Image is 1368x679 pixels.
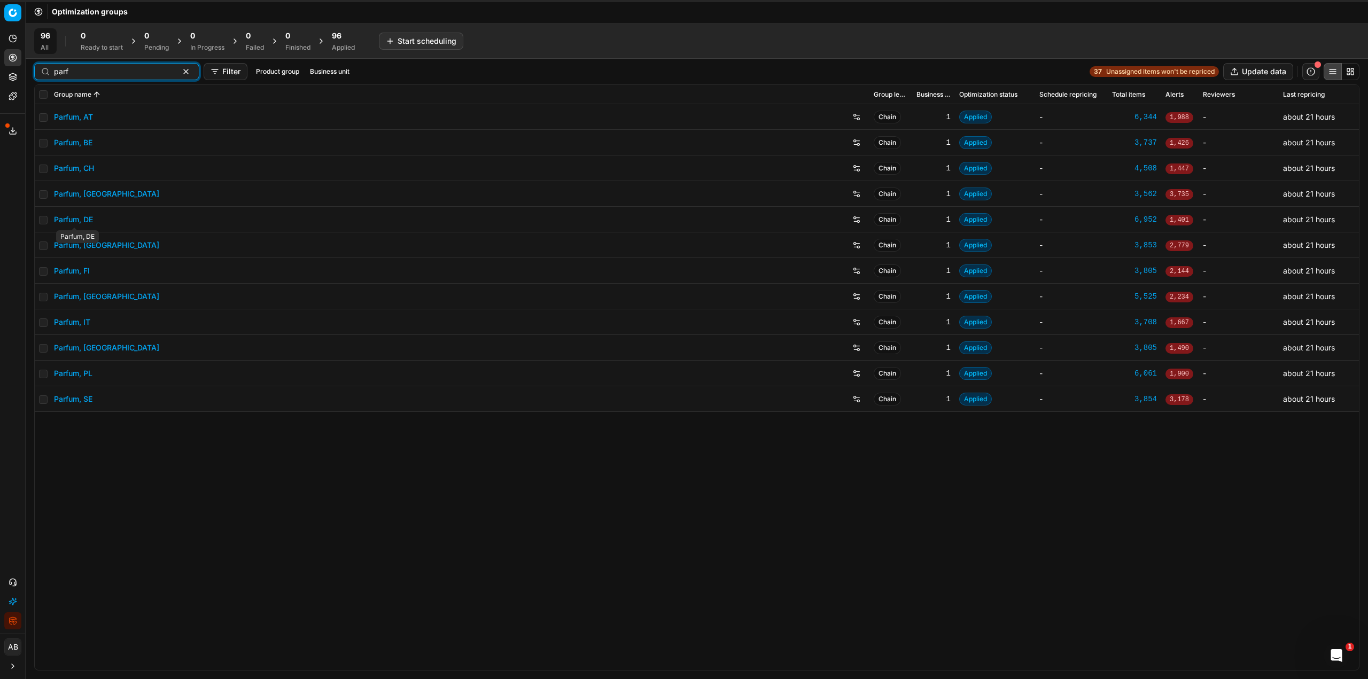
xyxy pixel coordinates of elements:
[1035,232,1108,258] td: -
[1112,112,1157,122] a: 6,344
[959,239,992,252] span: Applied
[54,342,159,353] a: Parfum, [GEOGRAPHIC_DATA]
[54,266,90,276] a: Parfum, FI
[1165,138,1193,149] span: 1,426
[916,214,951,225] div: 1
[916,368,951,379] div: 1
[1035,386,1108,412] td: -
[91,89,102,100] button: Sorted by Group name ascending
[916,394,951,404] div: 1
[1283,240,1335,249] span: about 21 hours
[1035,130,1108,155] td: -
[54,214,93,225] a: Parfum, DE
[1112,214,1157,225] a: 6,952
[1035,207,1108,232] td: -
[54,368,92,379] a: Parfum, PL
[1035,361,1108,386] td: -
[959,136,992,149] span: Applied
[959,393,992,405] span: Applied
[874,393,901,405] span: Chain
[4,638,21,655] button: AB
[81,30,85,41] span: 0
[1283,138,1335,147] span: about 21 hours
[1283,215,1335,224] span: about 21 hours
[52,6,128,17] span: Optimization groups
[916,317,951,327] div: 1
[1283,292,1335,301] span: about 21 hours
[1112,240,1157,251] div: 3,853
[144,30,149,41] span: 0
[1035,284,1108,309] td: -
[1165,394,1193,405] span: 3,178
[1112,317,1157,327] a: 3,708
[1035,155,1108,181] td: -
[1112,342,1157,353] a: 3,805
[1039,90,1097,99] span: Schedule repricing
[1112,163,1157,174] a: 4,508
[41,30,50,41] span: 96
[959,341,992,354] span: Applied
[54,317,90,327] a: Parfum, IT
[874,341,901,354] span: Chain
[1283,163,1335,173] span: about 21 hours
[54,394,92,404] a: Parfum, SE
[1324,643,1349,668] iframe: Intercom live chat
[1094,67,1102,76] strong: 37
[1112,291,1157,302] a: 5,525
[916,266,951,276] div: 1
[1165,292,1193,302] span: 2,234
[1199,258,1279,284] td: -
[306,65,354,78] button: Business unit
[916,189,951,199] div: 1
[332,43,355,52] div: Applied
[959,367,992,380] span: Applied
[54,137,92,148] a: Parfum, BE
[874,316,901,329] span: Chain
[1112,394,1157,404] a: 3,854
[1199,284,1279,309] td: -
[916,137,951,148] div: 1
[1090,66,1219,77] a: 37Unassigned items won't be repriced
[1199,361,1279,386] td: -
[1346,643,1354,651] span: 1
[246,43,264,52] div: Failed
[1283,90,1325,99] span: Last repricing
[379,33,463,50] button: Start scheduling
[5,639,21,655] span: AB
[252,65,304,78] button: Product group
[874,188,901,200] span: Chain
[285,30,290,41] span: 0
[144,43,169,52] div: Pending
[204,63,247,80] button: Filter
[54,189,159,199] a: Parfum, [GEOGRAPHIC_DATA]
[1199,207,1279,232] td: -
[1203,90,1235,99] span: Reviewers
[959,188,992,200] span: Applied
[1199,181,1279,207] td: -
[874,213,901,226] span: Chain
[1165,163,1193,174] span: 1,447
[1165,240,1193,251] span: 2,779
[1283,343,1335,352] span: about 21 hours
[916,163,951,174] div: 1
[54,90,91,99] span: Group name
[1165,317,1193,328] span: 1,667
[959,213,992,226] span: Applied
[1035,309,1108,335] td: -
[54,163,94,174] a: Parfum, CH
[874,290,901,303] span: Chain
[1165,215,1193,225] span: 1,401
[41,43,50,52] div: All
[1112,137,1157,148] a: 3,737
[874,90,908,99] span: Group level
[1223,63,1293,80] button: Update data
[54,291,159,302] a: Parfum, [GEOGRAPHIC_DATA]
[1112,368,1157,379] a: 6,061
